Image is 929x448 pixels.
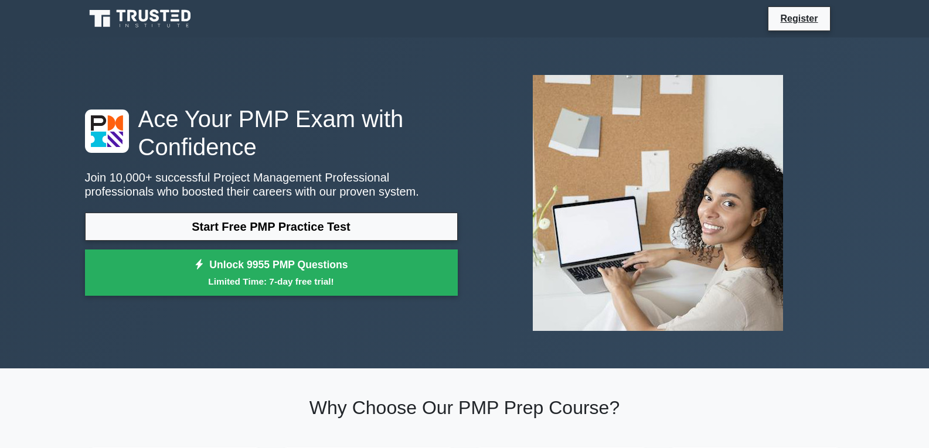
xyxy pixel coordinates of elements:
p: Join 10,000+ successful Project Management Professional professionals who boosted their careers w... [85,170,458,199]
a: Unlock 9955 PMP QuestionsLimited Time: 7-day free trial! [85,249,458,296]
h2: Why Choose Our PMP Prep Course? [85,396,845,419]
a: Start Free PMP Practice Test [85,213,458,241]
h1: Ace Your PMP Exam with Confidence [85,105,458,161]
small: Limited Time: 7-day free trial! [100,275,443,288]
a: Register [773,11,825,26]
